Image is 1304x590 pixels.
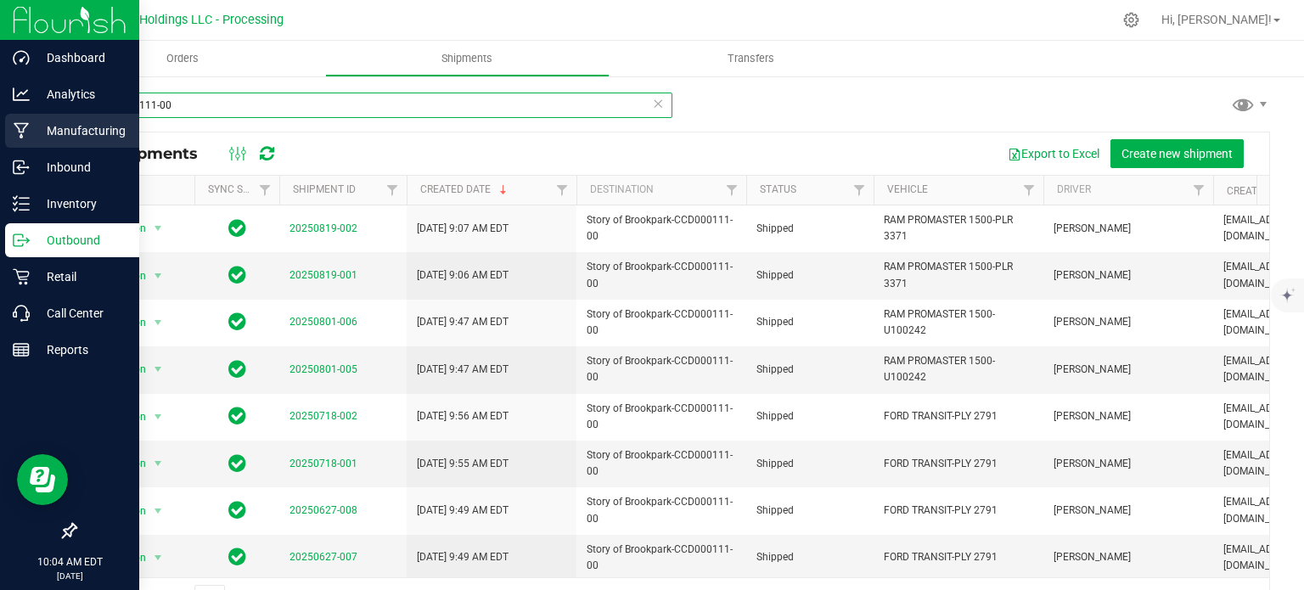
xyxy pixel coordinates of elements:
[289,316,357,328] a: 20250801-006
[417,549,509,565] span: [DATE] 9:49 AM EDT
[289,222,357,234] a: 20250819-002
[884,503,1033,519] span: FORD TRANSIT-PLY 2791
[289,504,357,516] a: 20250627-008
[148,499,169,523] span: select
[756,267,863,284] span: Shipped
[289,269,357,281] a: 20250819-001
[8,554,132,570] p: 10:04 AM EDT
[228,310,246,334] span: In Sync
[1161,13,1272,26] span: Hi, [PERSON_NAME]!
[417,408,509,424] span: [DATE] 9:56 AM EDT
[587,542,736,574] span: Story of Brookpark-CCD000111-00
[417,503,509,519] span: [DATE] 9:49 AM EDT
[1054,456,1203,472] span: [PERSON_NAME]
[417,314,509,330] span: [DATE] 9:47 AM EDT
[705,51,797,66] span: Transfers
[41,41,325,76] a: Orders
[228,545,246,569] span: In Sync
[417,267,509,284] span: [DATE] 9:06 AM EDT
[228,498,246,522] span: In Sync
[1227,185,1284,197] a: Created By
[846,176,874,205] a: Filter
[756,314,863,330] span: Shipped
[587,353,736,385] span: Story of Brookpark-CCD000111-00
[718,176,746,205] a: Filter
[587,306,736,339] span: Story of Brookpark-CCD000111-00
[88,144,215,163] span: All Shipments
[228,404,246,428] span: In Sync
[63,13,284,27] span: Riviera Creek Holdings LLC - Processing
[30,194,132,214] p: Inventory
[379,176,407,205] a: Filter
[30,121,132,141] p: Manufacturing
[13,195,30,212] inline-svg: Inventory
[420,183,510,195] a: Created Date
[148,216,169,240] span: select
[1054,221,1203,237] span: [PERSON_NAME]
[1121,147,1233,160] span: Create new shipment
[289,410,357,422] a: 20250718-002
[1054,314,1203,330] span: [PERSON_NAME]
[1121,12,1142,28] div: Manage settings
[417,456,509,472] span: [DATE] 9:55 AM EDT
[148,452,169,475] span: select
[30,157,132,177] p: Inbound
[228,452,246,475] span: In Sync
[325,41,610,76] a: Shipments
[30,48,132,68] p: Dashboard
[419,51,515,66] span: Shipments
[289,458,357,469] a: 20250718-001
[997,139,1110,168] button: Export to Excel
[884,456,1033,472] span: FORD TRANSIT-PLY 2791
[884,259,1033,291] span: RAM PROMASTER 1500-PLR 3371
[756,221,863,237] span: Shipped
[1054,408,1203,424] span: [PERSON_NAME]
[30,267,132,287] p: Retail
[1054,503,1203,519] span: [PERSON_NAME]
[587,494,736,526] span: Story of Brookpark-CCD000111-00
[1185,176,1213,205] a: Filter
[30,303,132,323] p: Call Center
[884,212,1033,244] span: RAM PROMASTER 1500-PLR 3371
[587,259,736,291] span: Story of Brookpark-CCD000111-00
[13,268,30,285] inline-svg: Retail
[148,405,169,429] span: select
[251,176,279,205] a: Filter
[884,408,1033,424] span: FORD TRANSIT-PLY 2791
[1054,549,1203,565] span: [PERSON_NAME]
[756,549,863,565] span: Shipped
[13,341,30,358] inline-svg: Reports
[417,221,509,237] span: [DATE] 9:07 AM EDT
[30,84,132,104] p: Analytics
[1054,362,1203,378] span: [PERSON_NAME]
[587,401,736,433] span: Story of Brookpark-CCD000111-00
[587,212,736,244] span: Story of Brookpark-CCD000111-00
[228,216,246,240] span: In Sync
[289,551,357,563] a: 20250627-007
[760,183,796,195] a: Status
[756,408,863,424] span: Shipped
[756,503,863,519] span: Shipped
[13,159,30,176] inline-svg: Inbound
[1110,139,1244,168] button: Create new shipment
[30,340,132,360] p: Reports
[75,93,672,118] input: Search Shipment ID, Vehicle, Driver, Destination, Manifest...
[228,263,246,287] span: In Sync
[884,306,1033,339] span: RAM PROMASTER 1500-U100242
[143,51,222,66] span: Orders
[1015,176,1043,205] a: Filter
[887,183,928,195] a: Vehicle
[13,86,30,103] inline-svg: Analytics
[756,456,863,472] span: Shipped
[576,176,746,205] th: Destination
[1054,267,1203,284] span: [PERSON_NAME]
[8,570,132,582] p: [DATE]
[13,49,30,66] inline-svg: Dashboard
[756,362,863,378] span: Shipped
[208,183,273,195] a: Sync Status
[13,305,30,322] inline-svg: Call Center
[884,353,1033,385] span: RAM PROMASTER 1500-U100242
[289,363,357,375] a: 20250801-005
[228,357,246,381] span: In Sync
[548,176,576,205] a: Filter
